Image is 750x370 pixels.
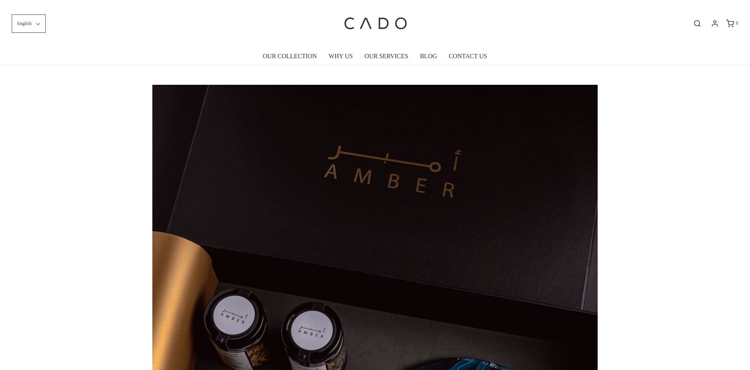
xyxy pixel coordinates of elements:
[449,47,487,65] a: CONTACT US
[263,47,317,65] a: OUR COLLECTION
[364,47,408,65] a: OUR SERVICES
[12,14,46,33] button: English
[736,20,738,26] span: 0
[725,20,738,27] a: 0
[329,47,353,65] a: WHY US
[420,47,437,65] a: BLOG
[342,6,408,41] img: cadogifting
[17,20,32,27] span: English
[690,19,704,28] button: Open search bar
